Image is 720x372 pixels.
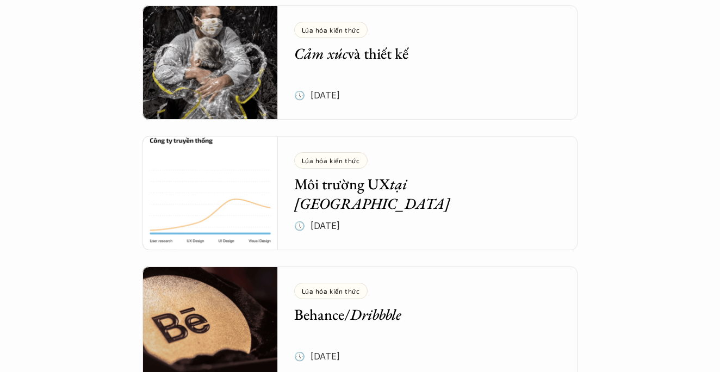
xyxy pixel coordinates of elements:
[142,136,578,250] a: Lúa hóa kiến thứcMôi trường UXtại [GEOGRAPHIC_DATA]🕔 [DATE]
[294,174,450,213] em: tại [GEOGRAPHIC_DATA]
[294,305,545,324] h5: Behance/
[302,157,360,164] p: Lúa hóa kiến thức
[302,287,360,295] p: Lúa hóa kiến thức
[294,44,545,63] h5: và thiết kế
[302,26,360,34] p: Lúa hóa kiến thức
[294,174,545,214] h5: Môi trường UX
[294,44,347,63] em: Cảm xúc
[294,87,340,103] p: 🕔 [DATE]
[350,305,401,324] em: Dribbble
[294,348,340,364] p: 🕔 [DATE]
[142,5,578,120] a: Lúa hóa kiến thứcCảm xúcvà thiết kế🕔 [DATE]
[294,218,340,234] p: 🕔 [DATE]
